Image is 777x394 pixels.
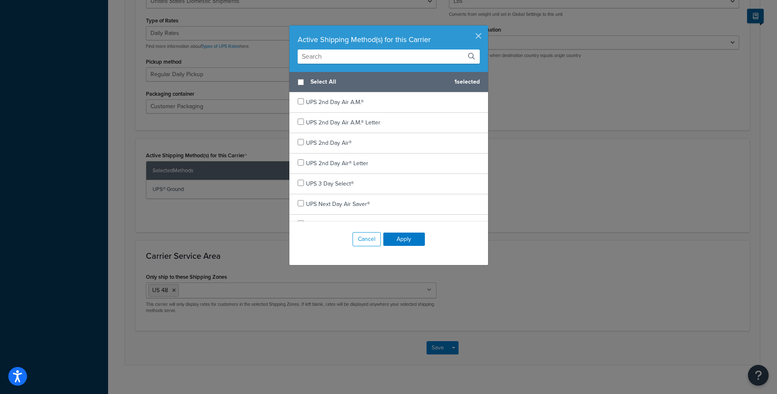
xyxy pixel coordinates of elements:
[311,76,448,88] span: Select All
[306,118,380,127] span: UPS 2nd Day Air A.M.® Letter
[298,34,480,45] div: Active Shipping Method(s) for this Carrier
[306,179,354,188] span: UPS 3 Day Select®
[289,72,488,92] div: 1 selected
[306,220,387,229] span: UPS Next Day Air Saver® Letter
[383,233,425,246] button: Apply
[306,159,368,168] span: UPS 2nd Day Air® Letter
[298,50,480,64] input: Search
[353,232,381,246] button: Cancel
[306,139,352,147] span: UPS 2nd Day Air®
[306,98,364,107] span: UPS 2nd Day Air A.M.®
[306,200,370,208] span: UPS Next Day Air Saver®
